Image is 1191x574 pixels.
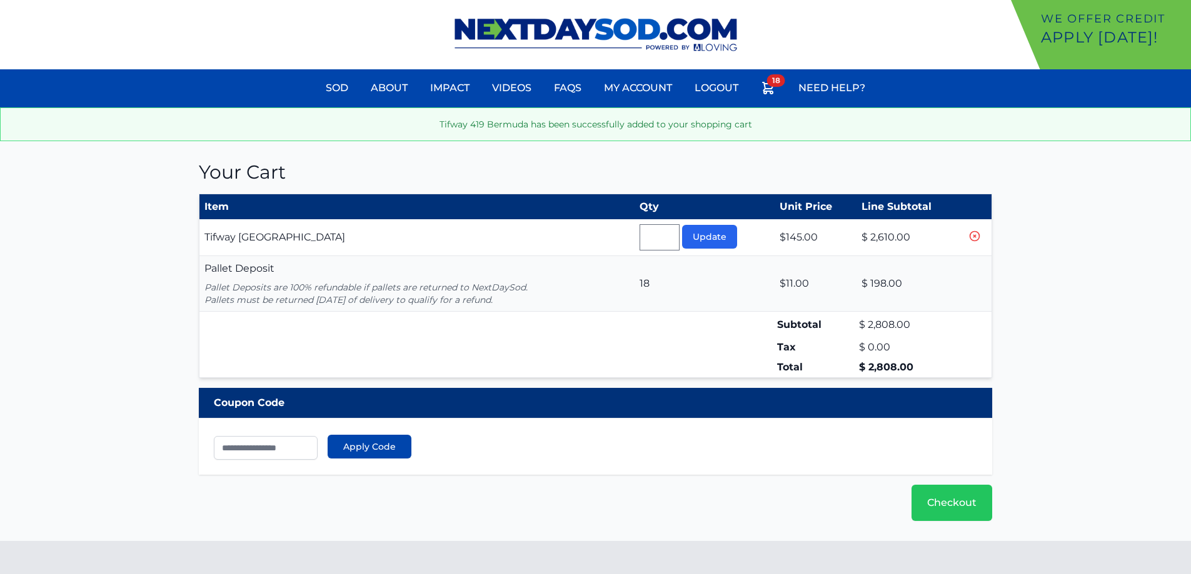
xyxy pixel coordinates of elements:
a: About [363,73,415,103]
th: Qty [635,194,775,220]
a: Logout [687,73,746,103]
span: 18 [767,74,785,87]
a: Need Help? [791,73,873,103]
td: $ 0.00 [857,337,961,357]
th: Item [199,194,635,220]
td: $145.00 [775,219,857,256]
th: Line Subtotal [857,194,961,220]
div: Coupon Code [199,388,993,418]
a: Videos [485,73,539,103]
td: $ 2,808.00 [857,312,961,338]
a: FAQs [546,73,589,103]
td: $ 2,808.00 [857,357,961,378]
td: Tax [775,337,857,357]
td: $11.00 [775,256,857,312]
a: Sod [318,73,356,103]
p: Tifway 419 Bermuda has been successfully added to your shopping cart [11,118,1180,131]
td: Subtotal [775,312,857,338]
p: Apply [DATE]! [1041,27,1186,47]
a: 18 [753,73,783,107]
td: $ 2,610.00 [857,219,961,256]
a: Impact [423,73,477,103]
a: My Account [596,73,680,103]
td: $ 198.00 [857,256,961,312]
h1: Your Cart [199,161,993,184]
button: Update [682,225,737,249]
td: Total [775,357,857,378]
td: Pallet Deposit [199,256,635,312]
p: Pallet Deposits are 100% refundable if pallets are returned to NextDaySod. Pallets must be return... [204,281,630,306]
td: Tifway [GEOGRAPHIC_DATA] [199,219,635,256]
a: Checkout [912,485,992,521]
th: Unit Price [775,194,857,220]
span: Apply Code [343,440,396,453]
p: We offer Credit [1041,10,1186,27]
td: 18 [635,256,775,312]
button: Apply Code [328,435,411,458]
